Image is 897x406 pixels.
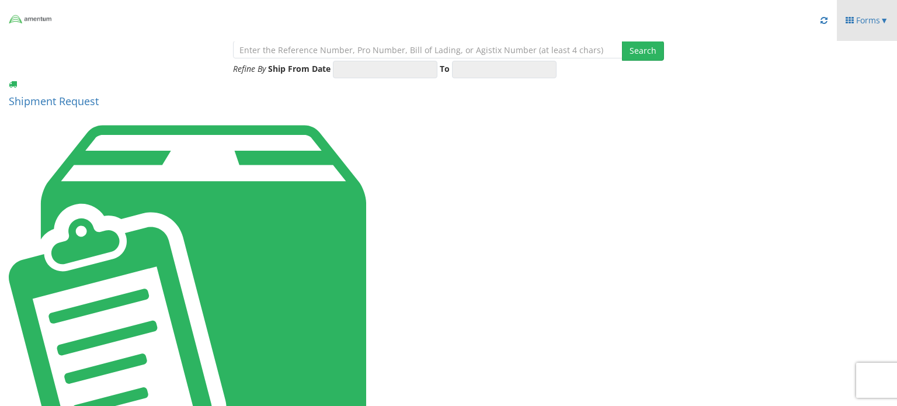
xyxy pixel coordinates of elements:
button: Search [622,41,664,61]
a: Shipment Request [9,78,888,107]
i: Refine By [233,63,266,74]
img: dyn-intl-logo-049831509241104b2a82.png [9,15,52,24]
span: ▼ [880,15,888,26]
label: To [440,63,450,75]
label: Ship From Date [268,63,331,75]
span: Forms [856,15,888,26]
h4: Shipment Request [9,96,888,107]
input: Enter the Reference Number, Pro Number, Bill of Lading, or Agistix Number (at least 4 chars) [233,41,623,58]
